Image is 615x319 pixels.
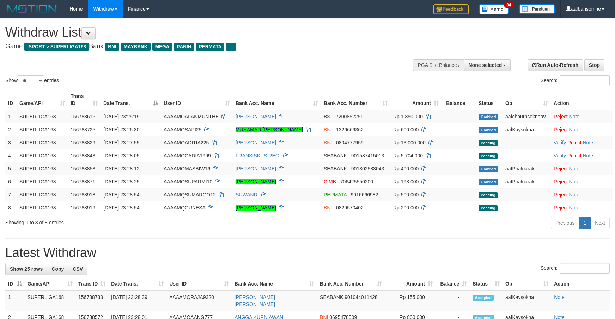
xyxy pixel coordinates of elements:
td: [DATE] 23:28:39 [108,290,166,311]
span: 34 [504,2,513,8]
img: panduan.png [519,4,555,14]
a: Note [583,153,593,158]
span: Rp 198.000 [393,179,419,184]
a: Reject [567,140,581,145]
label: Search: [541,263,610,274]
span: 156788725 [71,127,95,132]
span: AAAAMQALANMUNTHE [164,114,219,119]
span: PANIN [174,43,194,51]
td: 4 [5,149,17,162]
a: Reject [554,192,568,198]
a: [PERSON_NAME] [236,114,276,119]
th: Game/API: activate to sort column ascending [25,277,75,290]
a: Note [569,166,580,171]
td: - [436,290,470,311]
span: AAAAMQSAPI25 [164,127,201,132]
td: SUPERLIGA168 [17,149,68,162]
div: - - - [444,152,473,159]
th: Trans ID: activate to sort column ascending [75,277,108,290]
th: Bank Acc. Number: activate to sort column ascending [321,90,390,110]
span: 156788918 [71,192,95,198]
div: Showing 1 to 8 of 8 entries [5,216,251,226]
a: Verify [554,140,566,145]
div: - - - [444,178,473,185]
div: - - - [444,126,473,133]
td: 5 [5,162,17,175]
th: Action [551,277,610,290]
span: AAAAMQADITIA225 [164,140,209,145]
th: User ID: activate to sort column ascending [161,90,233,110]
span: Show 25 rows [10,266,43,272]
span: Grabbed [479,127,498,133]
a: CSV [68,263,87,275]
span: CIMB [324,179,336,184]
th: Trans ID: activate to sort column ascending [68,90,101,110]
td: 6 [5,175,17,188]
img: MOTION_logo.png [5,4,59,14]
a: Reject [554,205,568,211]
a: Previous [551,217,579,229]
a: MUHAMAD [PERSON_NAME] [236,127,303,132]
th: Date Trans.: activate to sort column descending [101,90,161,110]
span: None selected [469,62,502,68]
span: Rp 1.850.000 [393,114,423,119]
span: [DATE] 23:25:19 [103,114,139,119]
td: · [551,188,613,201]
td: · [551,201,613,214]
span: SEABANK [320,294,343,300]
span: Pending [479,140,498,146]
span: [DATE] 23:28:25 [103,179,139,184]
a: Reject [554,114,568,119]
span: BNI [105,43,119,51]
a: Note [569,114,580,119]
a: Verify [554,153,566,158]
th: Balance: activate to sort column ascending [436,277,470,290]
td: · · [551,149,613,162]
td: Rp 155,000 [385,290,436,311]
td: aafKaysokna [503,123,551,136]
div: - - - [444,165,473,172]
th: Status [476,90,503,110]
a: Reject [554,166,568,171]
span: PERMATA [196,43,225,51]
span: [DATE] 23:28:12 [103,166,139,171]
span: 156788616 [71,114,95,119]
th: Game/API: activate to sort column ascending [17,90,68,110]
span: PERMATA [324,192,347,198]
td: 7 [5,188,17,201]
input: Search: [560,75,610,86]
span: AAAAMQCADIA1999 [164,153,211,158]
h4: Game: Bank: [5,43,403,50]
th: Bank Acc. Name: activate to sort column ascending [232,277,317,290]
th: Op: activate to sort column ascending [503,277,551,290]
th: User ID: activate to sort column ascending [166,277,232,290]
span: MEGA [152,43,172,51]
span: Grabbed [479,114,498,120]
span: CSV [73,266,83,272]
td: SUPERLIGA168 [17,201,68,214]
span: Rp 400.000 [393,166,419,171]
button: None selected [464,59,511,71]
span: Rp 600.000 [393,127,419,132]
td: SUPERLIGA168 [17,123,68,136]
span: Copy 0804777959 to clipboard [336,140,364,145]
span: BNI [324,140,332,145]
span: SEABANK [324,166,347,171]
a: Stop [584,59,604,71]
a: [PERSON_NAME] [236,140,276,145]
th: Action [551,90,613,110]
td: 156788733 [75,290,108,311]
td: · · [551,136,613,149]
td: SUPERLIGA168 [17,175,68,188]
a: Copy [47,263,68,275]
img: Button%20Memo.svg [479,4,509,14]
a: Reject [567,153,581,158]
div: - - - [444,113,473,120]
span: Copy 901587415013 to clipboard [351,153,384,158]
td: SUPERLIGA168 [25,290,75,311]
span: Pending [479,205,498,211]
span: [DATE] 23:28:05 [103,153,139,158]
a: Note [583,140,593,145]
span: 156788829 [71,140,95,145]
span: BNI [324,205,332,211]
